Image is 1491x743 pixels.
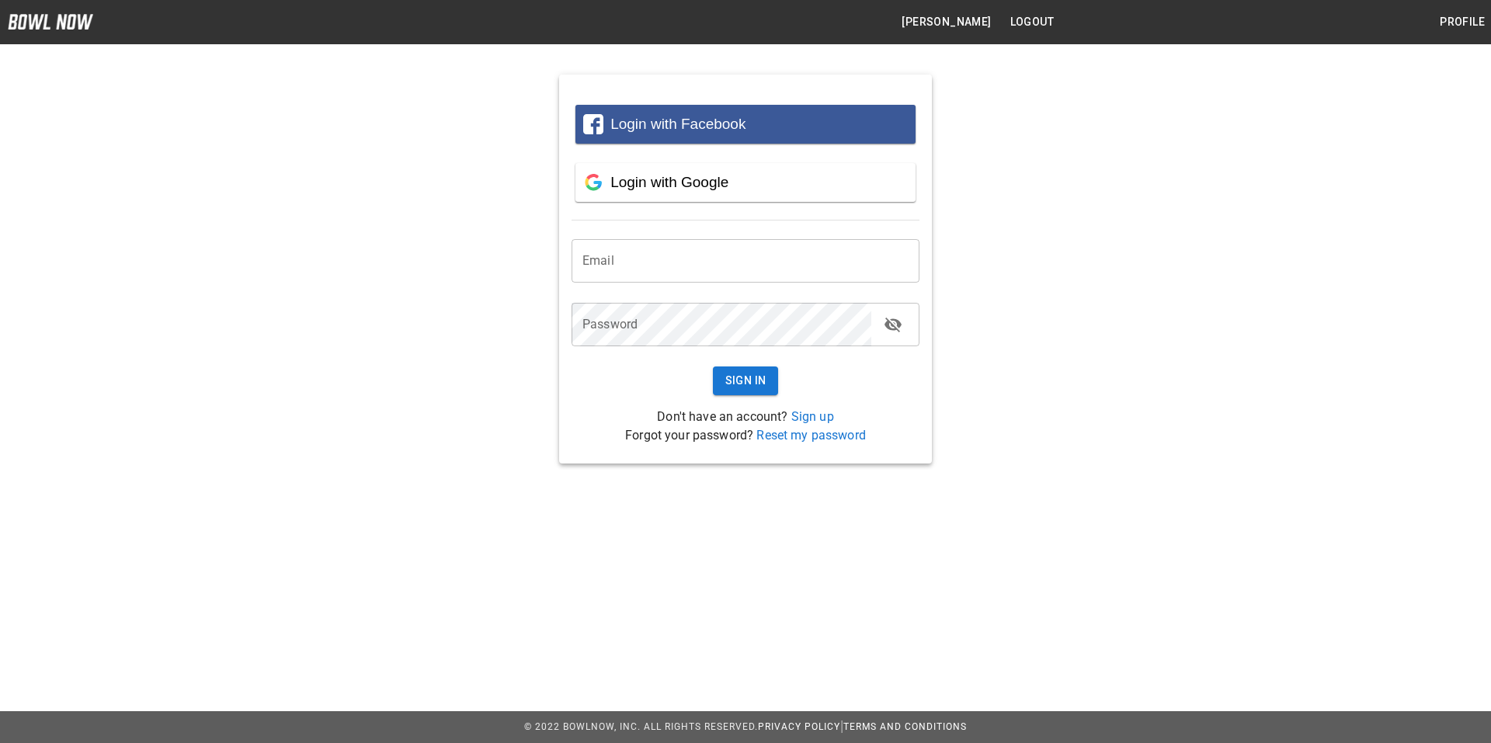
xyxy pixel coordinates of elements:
[575,163,916,202] button: Login with Google
[8,14,93,30] img: logo
[878,309,909,340] button: toggle password visibility
[895,8,997,36] button: [PERSON_NAME]
[1004,8,1060,36] button: Logout
[572,408,919,426] p: Don't have an account?
[843,721,967,732] a: Terms and Conditions
[575,105,916,144] button: Login with Facebook
[791,409,834,424] a: Sign up
[610,174,728,190] span: Login with Google
[572,426,919,445] p: Forgot your password?
[1434,8,1491,36] button: Profile
[524,721,758,732] span: © 2022 BowlNow, Inc. All Rights Reserved.
[756,428,866,443] a: Reset my password
[758,721,840,732] a: Privacy Policy
[610,116,745,132] span: Login with Facebook
[713,366,779,395] button: Sign In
